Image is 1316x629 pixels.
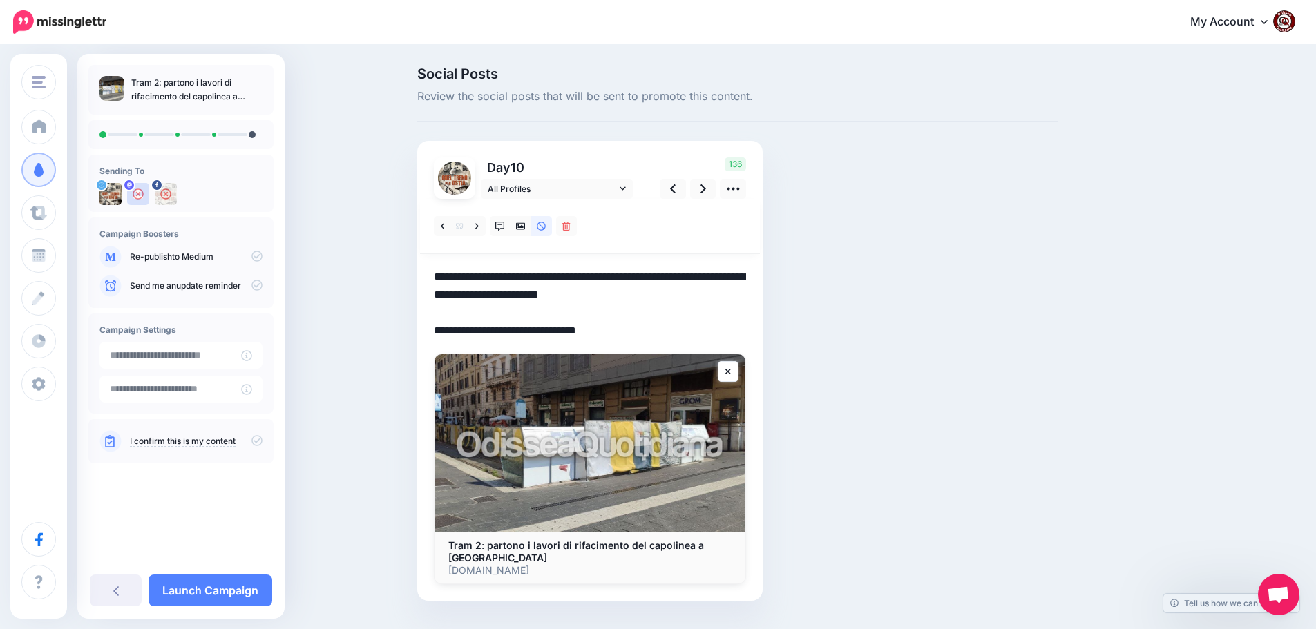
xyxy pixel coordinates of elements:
[176,280,241,291] a: update reminder
[131,76,263,104] p: Tram 2: partono i lavori di rifacimento del capolinea a [GEOGRAPHIC_DATA]
[99,166,263,176] h4: Sending To
[32,76,46,88] img: menu.png
[511,160,524,175] span: 10
[127,183,149,205] img: user_default_image.png
[417,67,1058,81] span: Social Posts
[1163,594,1299,612] a: Tell us how we can improve
[130,436,236,447] a: I confirm this is my content
[13,10,106,34] img: Missinglettr
[99,76,124,101] img: 42934e38034a09316b7f12af687ac47a_thumb.jpg
[438,162,471,195] img: uTTNWBrh-84924.jpeg
[1176,6,1295,39] a: My Account
[448,564,732,577] p: [DOMAIN_NAME]
[99,229,263,239] h4: Campaign Boosters
[99,183,122,205] img: uTTNWBrh-84924.jpeg
[155,183,177,205] img: 463453305_2684324355074873_6393692129472495966_n-bsa154739.jpg
[725,157,746,171] span: 136
[481,179,633,199] a: All Profiles
[1258,574,1299,615] a: Aprire la chat
[130,251,263,263] p: to Medium
[488,182,616,196] span: All Profiles
[130,251,172,262] a: Re-publish
[435,354,745,532] img: Tram 2: partono i lavori di rifacimento del capolinea a piazzale Flaminio
[130,280,263,292] p: Send me an
[448,539,704,563] b: Tram 2: partono i lavori di rifacimento del capolinea a [GEOGRAPHIC_DATA]
[481,157,635,177] p: Day
[99,325,263,335] h4: Campaign Settings
[417,88,1058,106] span: Review the social posts that will be sent to promote this content.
